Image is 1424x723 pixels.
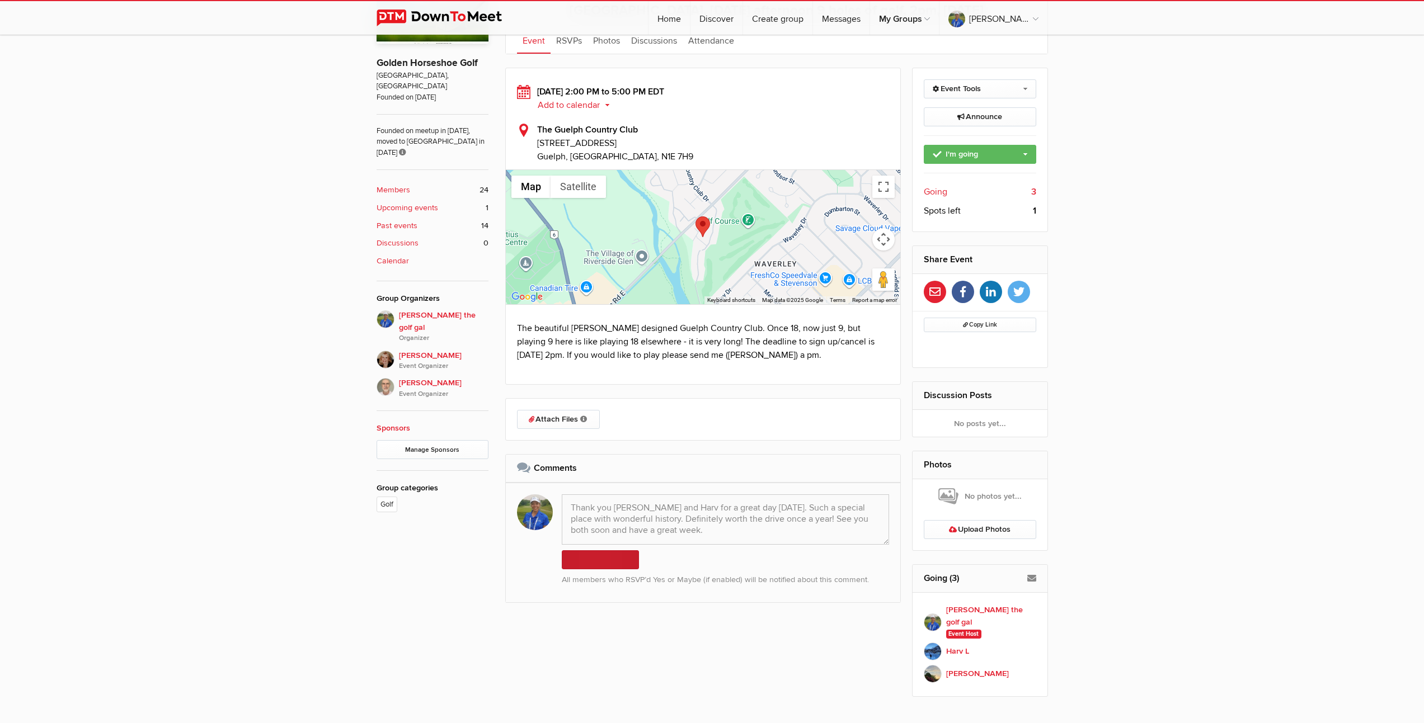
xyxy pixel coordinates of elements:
[924,79,1036,98] a: Event Tools
[399,309,488,344] span: [PERSON_NAME] the golf gal
[377,351,394,368] img: Caroline Nesbitt
[480,184,488,196] span: 24
[537,100,618,110] button: Add to calendar
[924,604,1036,640] a: [PERSON_NAME] the golf gal Event Host
[872,268,895,291] button: Drag Pegman onto the map to open Street View
[517,455,890,481] h2: Comments
[743,1,812,35] a: Create group
[946,645,969,658] b: Harv L
[762,297,823,303] span: Map data ©2025 Google
[924,246,1036,273] h2: Share Event
[377,184,488,196] a: Members 24
[924,663,1036,685] a: [PERSON_NAME]
[399,361,488,371] i: Event Organizer
[683,26,740,54] a: Attendance
[870,1,939,35] a: My Groups
[946,630,981,639] span: Event Host
[517,26,551,54] a: Event
[377,310,394,328] img: Beth the golf gal
[830,297,845,303] a: Terms (opens in new tab)
[377,114,488,158] span: Founded on meetup in [DATE], moved to [GEOGRAPHIC_DATA] in [DATE]
[588,26,626,54] a: Photos
[924,107,1036,126] a: Announce
[377,255,488,267] a: Calendar
[399,333,488,343] i: Organizer
[938,487,1022,506] span: No photos yet...
[957,112,1002,121] span: Announce
[924,520,1036,539] a: Upload Photos
[551,176,606,198] button: Show satellite imagery
[377,202,488,214] a: Upcoming events 1
[626,26,683,54] a: Discussions
[537,136,890,150] span: [STREET_ADDRESS]
[924,459,952,470] a: Photos
[399,377,488,399] span: [PERSON_NAME]
[924,565,1036,592] h2: Going (3)
[377,184,410,196] b: Members
[517,410,600,429] a: Attach Files
[377,423,410,433] a: Sponsors
[813,1,870,35] a: Messages
[377,220,488,232] a: Past events 14
[648,1,690,35] a: Home
[924,665,942,683] img: Bruce McVicar
[939,1,1047,35] a: [PERSON_NAME] the golf gal
[399,349,488,372] span: [PERSON_NAME]
[946,668,1009,680] b: [PERSON_NAME]
[963,321,997,328] span: Copy Link
[517,322,890,362] p: The beautiful [PERSON_NAME] designed Guelph Country Club. Once 18, now just 9, but playing 9 here...
[852,297,897,303] a: Report a map error
[377,255,409,267] b: Calendar
[707,296,755,304] button: Keyboard shortcuts
[551,26,588,54] a: RSVPs
[377,57,478,69] a: Golden Horseshoe Golf
[537,124,638,135] b: The Guelph Country Club
[481,220,488,232] span: 14
[377,237,419,249] b: Discussions
[377,92,488,103] span: Founded on [DATE]
[924,390,992,401] a: Discussion Posts
[517,85,890,112] div: [DATE] 2:00 PM to 5:00 PM EDT
[377,70,488,92] span: [GEOGRAPHIC_DATA], [GEOGRAPHIC_DATA]
[913,410,1047,437] div: No posts yet...
[509,290,546,304] img: Google
[1031,185,1036,199] b: 3
[377,292,488,305] div: Group Organizers
[924,145,1036,164] a: I'm going
[377,10,519,26] img: DownToMeet
[924,613,942,631] img: Beth the golf gal
[924,185,947,199] span: Going
[486,202,488,214] span: 1
[562,574,890,586] p: All members who RSVP’d Yes or Maybe (if enabled) will be notified about this comment.
[377,202,438,214] b: Upcoming events
[483,237,488,249] span: 0
[872,228,895,251] button: Map camera controls
[377,378,394,396] img: Greg Mais
[1033,204,1036,218] b: 1
[377,220,417,232] b: Past events
[377,482,488,494] div: Group categories
[377,237,488,249] a: Discussions 0
[377,344,488,372] a: [PERSON_NAME]Event Organizer
[924,642,942,660] img: Harv L
[924,204,961,218] span: Spots left
[377,371,488,399] a: [PERSON_NAME]Event Organizer
[377,440,488,459] a: Manage Sponsors
[924,640,1036,663] a: Harv L
[509,290,546,304] a: Open this area in Google Maps (opens a new window)
[946,604,1036,628] b: [PERSON_NAME] the golf gal
[872,176,895,198] button: Toggle fullscreen view
[924,318,1036,332] button: Copy Link
[377,310,488,344] a: [PERSON_NAME] the golf galOrganizer
[511,176,551,198] button: Show street map
[537,151,693,162] span: Guelph, [GEOGRAPHIC_DATA], N1E 7H9
[399,389,488,399] i: Event Organizer
[690,1,742,35] a: Discover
